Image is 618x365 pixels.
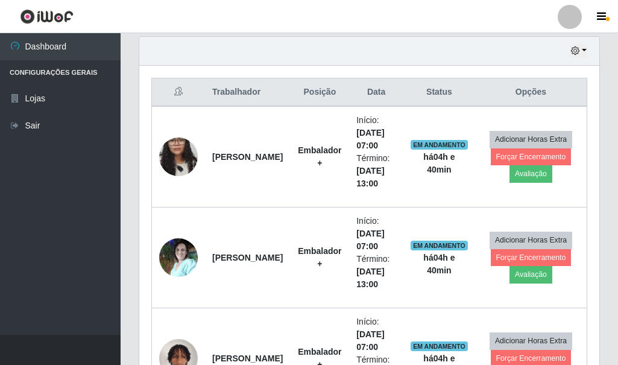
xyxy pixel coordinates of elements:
th: Posição [290,78,349,107]
strong: [PERSON_NAME] [212,354,283,363]
li: Início: [356,114,396,152]
strong: Embalador + [298,246,341,268]
strong: há 04 h e 40 min [423,253,455,275]
button: Adicionar Horas Extra [490,232,572,249]
span: EM ANDAMENTO [411,341,468,351]
button: Forçar Encerramento [491,249,572,266]
span: EM ANDAMENTO [411,241,468,250]
th: Trabalhador [205,78,290,107]
th: Data [349,78,403,107]
time: [DATE] 13:00 [356,267,384,289]
button: Adicionar Horas Extra [490,332,572,349]
img: 1755723022519.jpeg [159,122,198,191]
strong: [PERSON_NAME] [212,152,283,162]
button: Adicionar Horas Extra [490,131,572,148]
time: [DATE] 07:00 [356,329,384,352]
time: [DATE] 07:00 [356,128,384,150]
button: Forçar Encerramento [491,148,572,165]
img: CoreUI Logo [20,9,74,24]
strong: há 04 h e 40 min [423,152,455,174]
time: [DATE] 07:00 [356,229,384,251]
strong: [PERSON_NAME] [212,253,283,262]
time: [DATE] 13:00 [356,166,384,188]
li: Início: [356,316,396,354]
th: Status [403,78,475,107]
li: Término: [356,253,396,291]
img: 1755730683676.jpeg [159,238,198,277]
th: Opções [475,78,587,107]
strong: Embalador + [298,145,341,168]
span: EM ANDAMENTO [411,140,468,150]
button: Avaliação [509,165,552,182]
li: Início: [356,215,396,253]
li: Término: [356,152,396,190]
button: Avaliação [509,266,552,283]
